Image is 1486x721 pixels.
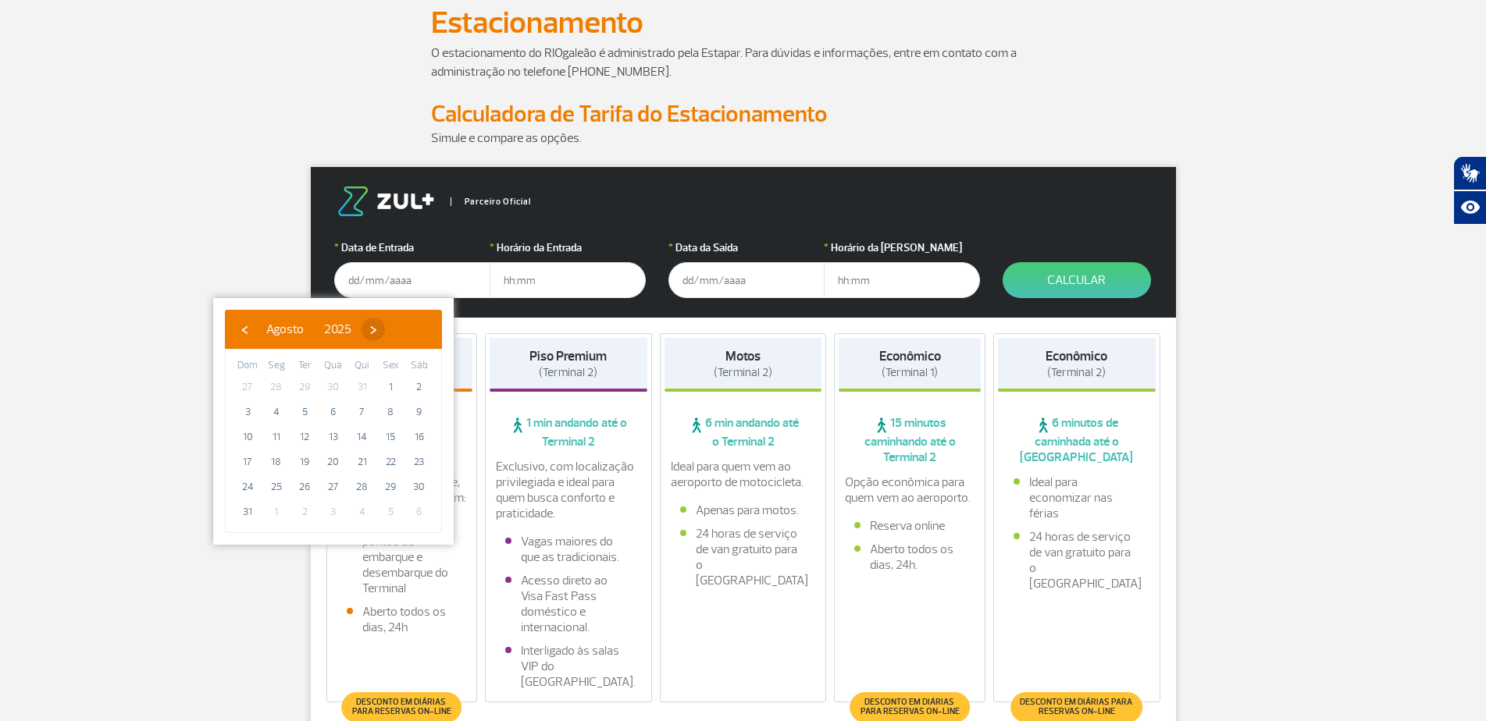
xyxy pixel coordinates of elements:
[264,400,289,424] span: 4
[350,698,454,716] span: Desconto em diárias para reservas on-line
[1453,156,1486,225] div: Plugin de acessibilidade da Hand Talk.
[262,357,291,375] th: weekday
[235,499,260,524] span: 31
[321,375,346,400] span: 30
[407,375,432,400] span: 2
[235,375,260,400] span: 27
[264,474,289,499] span: 25
[407,424,432,449] span: 16
[235,424,260,449] span: 10
[350,375,375,400] span: 31
[350,400,375,424] span: 7
[505,534,632,565] li: Vagas maiores do que as tradicionais.
[879,348,941,364] strong: Econômico
[266,321,304,337] span: Agosto
[1018,698,1135,716] span: Desconto em diárias para reservas on-line
[839,415,981,465] span: 15 minutos caminhando até o Terminal 2
[292,499,317,524] span: 2
[378,375,403,400] span: 1
[668,262,825,298] input: dd/mm/aaaa
[334,186,437,216] img: logo-zul.png
[347,357,376,375] th: weekday
[505,573,632,635] li: Acesso direto ao Visa Fast Pass doméstico e internacional.
[321,424,346,449] span: 13
[235,400,260,424] span: 3
[376,357,405,375] th: weekday
[668,240,825,256] label: Data da Saída
[321,449,346,474] span: 20
[264,499,289,524] span: 1
[334,262,490,298] input: dd/mm/aaaa
[292,424,317,449] span: 12
[264,424,289,449] span: 11
[1453,190,1486,225] button: Abrir recursos assistivos.
[256,318,314,341] button: Agosto
[665,415,822,449] span: 6 min andando até o Terminal 2
[854,518,965,534] li: Reserva online
[824,262,980,298] input: hh:mm
[264,449,289,474] span: 18
[490,415,647,449] span: 1 min andando até o Terminal 2
[998,415,1156,465] span: 6 minutos de caminhada até o [GEOGRAPHIC_DATA]
[845,474,975,506] p: Opção econômica para quem vem ao aeroporto.
[321,499,346,524] span: 3
[714,365,772,380] span: (Terminal 2)
[431,100,1056,129] h2: Calculadora de Tarifa do Estacionamento
[1046,348,1107,364] strong: Econômico
[407,400,432,424] span: 9
[857,698,961,716] span: Desconto em diárias para reservas on-line
[431,129,1056,147] p: Simule e compare as opções.
[378,499,403,524] span: 5
[854,542,965,573] li: Aberto todos os dias, 24h.
[1453,156,1486,190] button: Abrir tradutor de língua de sinais.
[490,240,646,256] label: Horário da Entrada
[496,459,641,521] p: Exclusivo, com localização privilegiada e ideal para quem busca conforto e praticidade.
[292,375,317,400] span: 29
[882,365,938,380] span: (Terminal 1)
[671,459,816,490] p: Ideal para quem vem ao aeroporto de motocicleta.
[1014,474,1140,521] li: Ideal para economizar nas férias
[347,604,458,635] li: Aberto todos os dias, 24h
[290,357,319,375] th: weekday
[404,357,433,375] th: weekday
[235,474,260,499] span: 24
[334,240,490,256] label: Data de Entrada
[292,400,317,424] span: 5
[539,365,597,380] span: (Terminal 2)
[378,400,403,424] span: 8
[407,474,432,499] span: 30
[407,499,432,524] span: 6
[324,321,351,337] span: 2025
[1047,365,1106,380] span: (Terminal 2)
[350,499,375,524] span: 4
[362,318,385,341] button: ›
[378,424,403,449] span: 15
[233,319,385,335] bs-datepicker-navigation-view: ​ ​ ​
[431,44,1056,81] p: O estacionamento do RIOgaleão é administrado pela Estapar. Para dúvidas e informações, entre em c...
[233,318,256,341] button: ‹
[350,449,375,474] span: 21
[350,424,375,449] span: 14
[824,240,980,256] label: Horário da [PERSON_NAME]
[1003,262,1151,298] button: Calcular
[680,526,807,588] li: 24 horas de serviço de van gratuito para o [GEOGRAPHIC_DATA]
[264,375,289,400] span: 28
[347,518,458,596] li: Fácil acesso aos pontos de embarque e desembarque do Terminal
[378,474,403,499] span: 29
[319,357,348,375] th: weekday
[292,474,317,499] span: 26
[680,503,807,518] li: Apenas para motos.
[725,348,761,364] strong: Motos
[490,262,646,298] input: hh:mm
[407,449,432,474] span: 23
[529,348,607,364] strong: Piso Premium
[213,298,454,545] bs-datepicker-container: calendar
[505,643,632,690] li: Interligado às salas VIP do [GEOGRAPHIC_DATA].
[1014,529,1140,591] li: 24 horas de serviço de van gratuito para o [GEOGRAPHIC_DATA]
[235,449,260,474] span: 17
[350,474,375,499] span: 28
[321,474,346,499] span: 27
[233,357,262,375] th: weekday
